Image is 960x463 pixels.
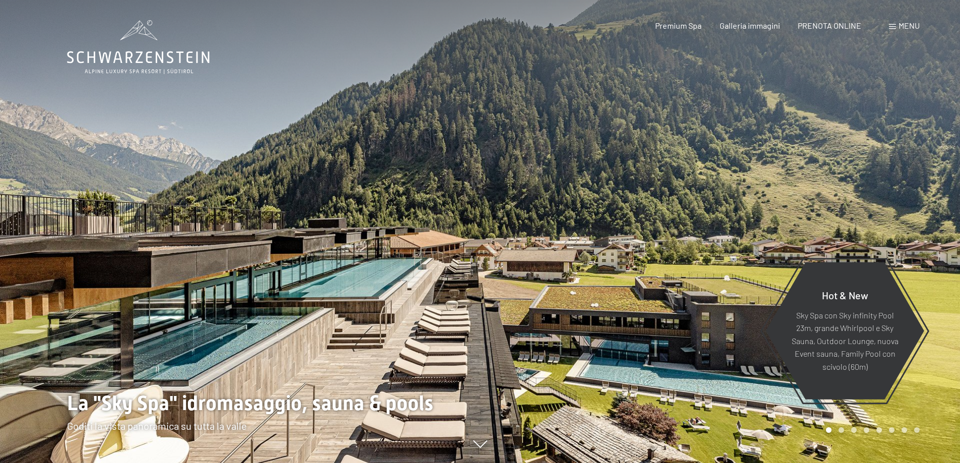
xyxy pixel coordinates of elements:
div: Carousel Page 7 [902,427,907,433]
a: PRENOTA ONLINE [798,21,861,30]
div: Carousel Page 3 [851,427,857,433]
a: Hot & New Sky Spa con Sky infinity Pool 23m, grande Whirlpool e Sky Sauna, Outdoor Lounge, nuova ... [765,261,925,400]
div: Carousel Pagination [822,427,920,433]
a: Premium Spa [655,21,701,30]
span: Menu [899,21,920,30]
div: Carousel Page 5 [876,427,882,433]
span: Hot & New [822,289,868,301]
div: Carousel Page 2 [839,427,844,433]
p: Sky Spa con Sky infinity Pool 23m, grande Whirlpool e Sky Sauna, Outdoor Lounge, nuova Event saun... [790,308,900,373]
div: Carousel Page 1 (Current Slide) [826,427,831,433]
span: Consenso marketing* [383,256,460,266]
a: Galleria immagini [720,21,780,30]
div: Carousel Page 4 [864,427,869,433]
div: Carousel Page 6 [889,427,894,433]
div: Carousel Page 8 [914,427,920,433]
